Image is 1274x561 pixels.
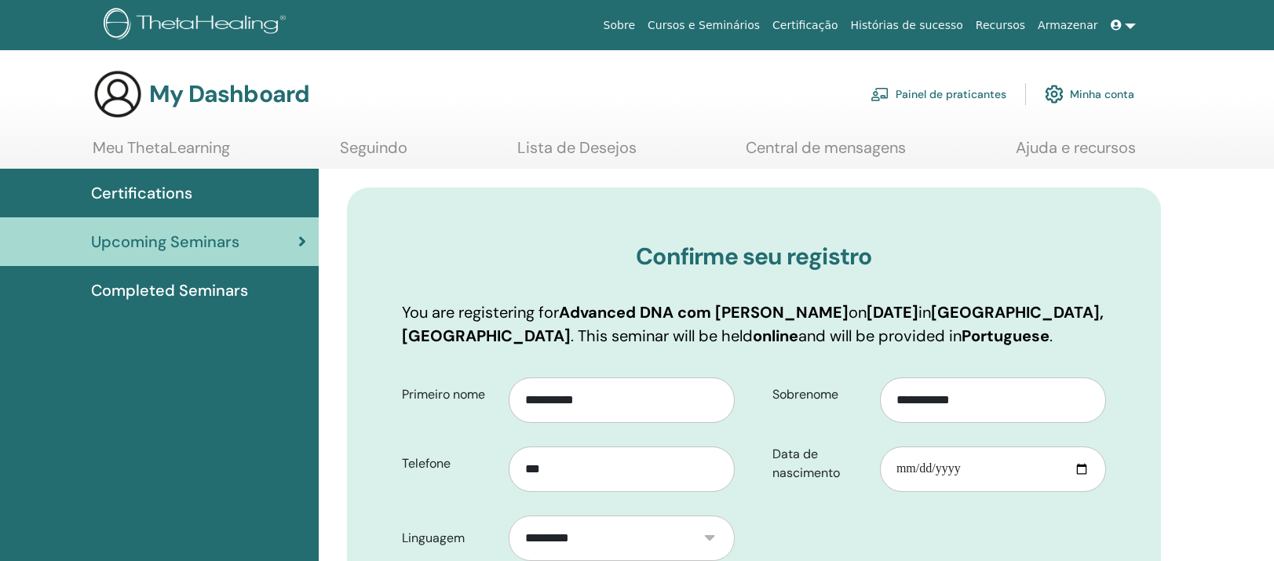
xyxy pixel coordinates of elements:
a: Ajuda e recursos [1016,138,1136,169]
label: Telefone [390,449,509,479]
label: Linguagem [390,523,509,553]
b: Advanced DNA com [PERSON_NAME] [559,302,849,322]
label: Primeiro nome [390,380,509,410]
h3: My Dashboard [149,80,309,108]
a: Seguindo [340,138,407,169]
a: Lista de Desejos [517,138,637,169]
a: Cursos e Seminários [641,11,766,40]
img: cog.svg [1045,81,1064,107]
a: Sobre [597,11,641,40]
span: Completed Seminars [91,279,248,302]
a: Painel de praticantes [871,77,1006,111]
a: Histórias de sucesso [845,11,969,40]
a: Certificação [766,11,844,40]
label: Sobrenome [761,380,880,410]
img: chalkboard-teacher.svg [871,87,889,101]
a: Central de mensagens [746,138,906,169]
a: Recursos [969,11,1031,40]
b: [DATE] [867,302,918,322]
img: logo.png [104,8,291,43]
a: Minha conta [1045,77,1134,111]
label: Data de nascimento [761,439,880,488]
span: Certifications [91,181,192,205]
h3: Confirme seu registro [402,242,1106,271]
span: Upcoming Seminars [91,230,239,253]
img: generic-user-icon.jpg [93,69,143,119]
a: Armazenar [1031,11,1104,40]
b: online [753,326,798,346]
b: Portuguese [962,326,1049,346]
p: You are registering for on in . This seminar will be held and will be provided in . [402,301,1106,348]
a: Meu ThetaLearning [93,138,230,169]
